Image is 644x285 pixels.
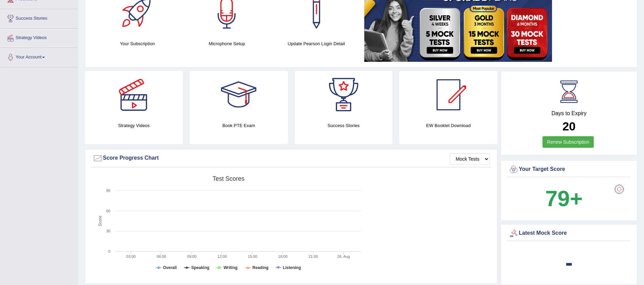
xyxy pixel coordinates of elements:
tspan: Test scores [213,175,244,182]
h4: Strategy Videos [85,122,183,129]
text: 09:00 [187,254,197,259]
text: 15:00 [248,254,257,259]
h4: Success Stories [295,122,393,129]
text: 60 [106,209,110,213]
h4: Book PTE Exam [190,122,288,129]
tspan: 26. Aug [337,254,350,259]
text: 06:00 [157,254,166,259]
div: Latest Mock Score [509,228,629,238]
text: 03:00 [126,254,136,259]
a: Renew Subscription [542,136,594,148]
text: 90 [106,189,110,193]
h4: EW Booklet Download [399,122,497,129]
h4: Your Subscription [96,40,179,47]
tspan: Writing [223,265,237,270]
div: Score Progress Chart [93,153,490,163]
a: Strategy Videos [0,29,78,46]
tspan: Reading [253,265,269,270]
b: 79+ [545,186,583,211]
text: 0 [108,249,110,253]
h4: Days to Expiry [509,110,629,117]
a: Your Account [0,48,78,65]
tspan: Listening [283,265,301,270]
div: Your Target Score [509,164,629,175]
text: 21:00 [309,254,318,259]
h4: Microphone Setup [185,40,268,47]
tspan: Speaking [191,265,209,270]
tspan: Overall [163,265,177,270]
a: Success Stories [0,9,78,26]
h4: Update Pearson Login Detail [275,40,357,47]
tspan: Score [98,216,103,227]
text: 12:00 [218,254,227,259]
text: 18:00 [278,254,288,259]
b: - [565,250,573,275]
b: 20 [563,120,576,133]
text: 30 [106,229,110,233]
